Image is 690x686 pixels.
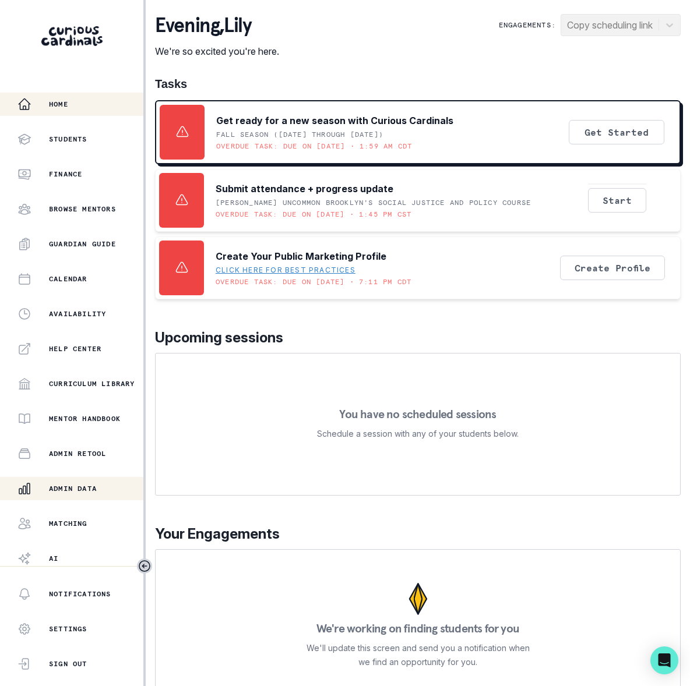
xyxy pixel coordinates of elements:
p: Students [49,135,87,144]
p: Mentor Handbook [49,414,121,423]
p: We'll update this screen and send you a notification when we find an opportunity for you. [306,641,530,669]
button: Toggle sidebar [137,558,152,574]
button: Create Profile [560,256,665,280]
p: Overdue task: Due on [DATE] • 1:59 AM CDT [216,142,412,151]
p: Notifications [49,589,111,599]
p: Curriculum Library [49,379,135,388]
p: You have no scheduled sessions [339,408,496,420]
p: Get ready for a new season with Curious Cardinals [216,114,453,128]
p: Finance [49,169,82,179]
p: Calendar [49,274,87,284]
p: Overdue task: Due on [DATE] • 1:45 PM CST [216,210,411,219]
p: Submit attendance + progress update [216,182,393,196]
button: Start [588,188,646,213]
button: Get Started [569,120,664,144]
p: Engagements: [499,20,556,30]
p: Upcoming sessions [155,327,681,348]
p: Overdue task: Due on [DATE] • 7:11 PM CDT [216,277,411,287]
p: Settings [49,624,87,634]
p: Your Engagements [155,524,681,544]
p: Help Center [49,344,101,353]
p: Admin Data [49,484,97,493]
p: Guardian Guide [49,239,116,249]
p: We're working on finding students for you [316,623,519,634]
p: Fall Season ([DATE] through [DATE]) [216,130,383,139]
p: Create Your Public Marketing Profile [216,249,386,263]
p: Availability [49,309,106,319]
p: We're so excited you're here. [155,44,279,58]
p: Matching [49,519,87,528]
p: Browse Mentors [49,204,116,214]
p: [PERSON_NAME] UNCOMMON Brooklyn's Social Justice and Policy Course [216,198,531,207]
p: Sign Out [49,659,87,669]
p: Schedule a session with any of your students below. [317,427,519,441]
div: Open Intercom Messenger [650,646,678,674]
p: evening , Lily [155,14,279,37]
a: Click here for best practices [216,266,355,275]
p: AI [49,554,58,563]
h1: Tasks [155,77,681,91]
p: Admin Retool [49,449,106,458]
p: Home [49,100,68,109]
img: Curious Cardinals Logo [41,26,103,46]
